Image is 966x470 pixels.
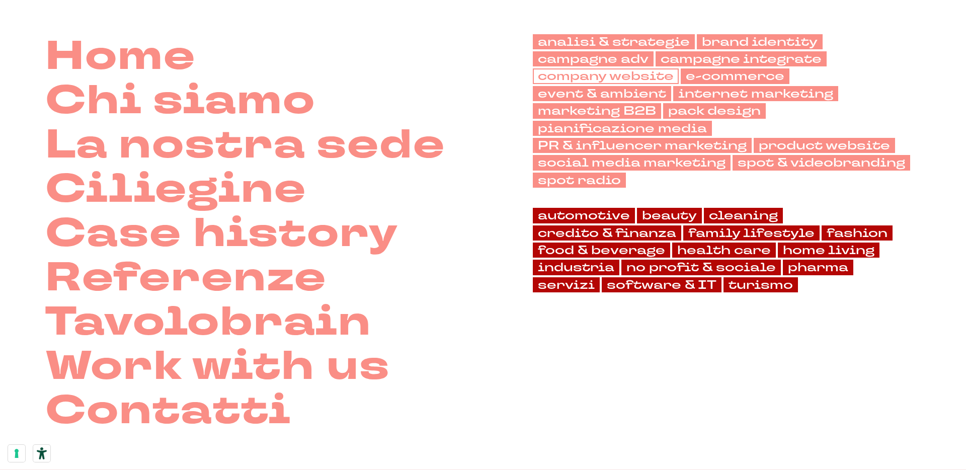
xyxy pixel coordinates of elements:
a: cleaning [704,208,783,223]
a: company website [533,68,679,84]
a: Ciliegine [45,167,306,211]
a: home living [778,243,879,258]
a: brand identity [697,34,823,49]
a: campagne adv [533,51,654,66]
a: turismo [723,277,798,292]
a: Contatti [45,388,291,433]
a: spot & videobranding [733,155,910,170]
a: no profit & sociale [621,260,781,275]
a: spot radio [533,173,626,188]
a: pianificazione media [533,121,712,136]
a: health care [672,243,776,258]
button: Le tue preferenze relative al consenso per le tecnologie di tracciamento [8,445,25,462]
a: credito & finanza [533,225,681,241]
a: internet marketing [673,86,838,101]
button: Strumenti di accessibilità [33,445,50,462]
a: software & IT [602,277,721,292]
a: product website [754,138,895,153]
a: Work with us [45,344,390,388]
a: Tavolobrain [45,300,371,344]
a: PR & influencer marketing [533,138,752,153]
a: pack design [663,103,766,118]
a: marketing B2B [533,103,661,118]
a: industria [533,260,619,275]
a: beauty [637,208,702,223]
a: Referenze [45,256,327,300]
a: Home [45,34,196,79]
a: Case history [45,211,398,256]
a: analisi & strategie [533,34,695,49]
a: servizi [533,277,600,292]
a: e-commerce [681,68,789,84]
a: campagne integrate [656,51,827,66]
a: automotive [533,208,635,223]
a: fashion [822,225,893,241]
a: social media marketing [533,155,731,170]
a: food & beverage [533,243,670,258]
a: pharma [783,260,853,275]
a: La nostra sede [45,123,445,167]
a: Chi siamo [45,79,315,123]
a: family lifestyle [683,225,820,241]
a: event & ambient [533,86,671,101]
